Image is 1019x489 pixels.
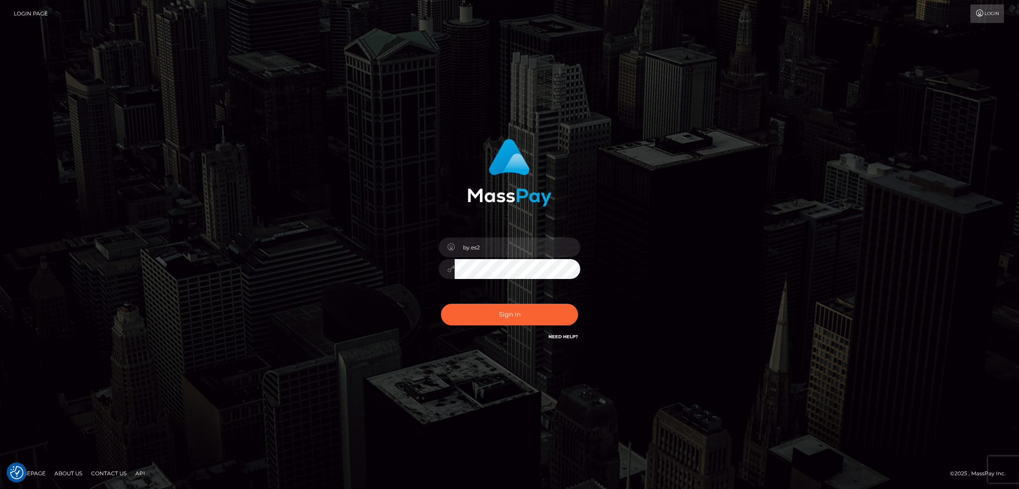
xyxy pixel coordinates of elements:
[970,4,1004,23] a: Login
[455,237,580,257] input: Username...
[14,4,48,23] a: Login Page
[950,469,1012,478] div: © 2025 , MassPay Inc.
[10,466,23,479] img: Revisit consent button
[441,304,578,325] button: Sign in
[132,466,149,480] a: API
[10,466,23,479] button: Consent Preferences
[548,334,578,340] a: Need Help?
[88,466,130,480] a: Contact Us
[51,466,86,480] a: About Us
[10,466,49,480] a: Homepage
[467,139,552,206] img: MassPay Login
